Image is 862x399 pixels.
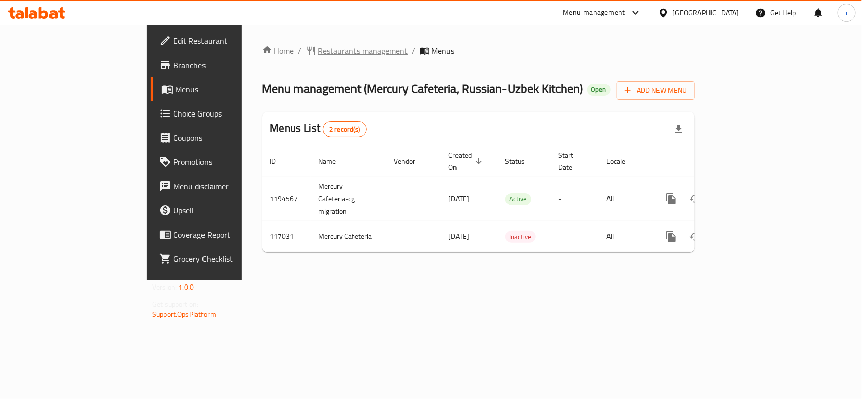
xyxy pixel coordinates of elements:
[151,77,291,101] a: Menus
[505,231,536,243] span: Inactive
[599,177,651,221] td: All
[587,85,611,94] span: Open
[173,253,283,265] span: Grocery Checklist
[270,155,289,167] span: ID
[505,193,531,205] div: Active
[151,53,291,77] a: Branches
[262,77,583,100] span: Menu management ( Mercury Cafeteria, Russian-Uzbek Kitchen )
[151,29,291,53] a: Edit Restaurant
[173,35,283,47] span: Edit Restaurant
[151,150,291,174] a: Promotions
[659,224,683,249] button: more
[617,81,695,100] button: Add New Menu
[318,45,408,57] span: Restaurants management
[152,298,198,311] span: Get support on:
[173,180,283,192] span: Menu disclaimer
[151,126,291,150] a: Coupons
[599,221,651,252] td: All
[625,84,687,97] span: Add New Menu
[175,83,283,95] span: Menus
[683,224,707,249] button: Change Status
[262,146,764,252] table: enhanced table
[173,107,283,120] span: Choice Groups
[607,155,639,167] span: Locale
[550,221,599,252] td: -
[667,117,691,141] div: Export file
[173,204,283,216] span: Upsell
[587,84,611,96] div: Open
[563,7,625,19] div: Menu-management
[412,45,416,57] li: /
[151,174,291,198] a: Menu disclaimer
[173,229,283,241] span: Coverage Report
[173,132,283,144] span: Coupons
[449,192,470,205] span: [DATE]
[298,45,302,57] li: /
[311,177,386,221] td: Mercury Cafeteria-cg migration
[505,193,531,205] span: Active
[311,221,386,252] td: Mercury Cafeteria
[306,45,408,57] a: Restaurants management
[323,121,367,137] div: Total records count
[673,7,739,18] div: [GEOGRAPHIC_DATA]
[323,125,366,134] span: 2 record(s)
[394,155,429,167] span: Vendor
[449,149,485,174] span: Created On
[151,247,291,271] a: Grocery Checklist
[432,45,455,57] span: Menus
[270,121,367,137] h2: Menus List
[173,59,283,71] span: Branches
[178,280,194,294] span: 1.0.0
[173,156,283,168] span: Promotions
[659,187,683,211] button: more
[449,230,470,243] span: [DATE]
[151,198,291,222] a: Upsell
[262,45,695,57] nav: breadcrumb
[559,149,587,174] span: Start Date
[846,7,847,18] span: i
[651,146,764,177] th: Actions
[151,101,291,126] a: Choice Groups
[683,187,707,211] button: Change Status
[152,280,177,294] span: Version:
[550,177,599,221] td: -
[505,155,538,167] span: Status
[151,222,291,247] a: Coverage Report
[319,155,349,167] span: Name
[152,308,216,321] a: Support.OpsPlatform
